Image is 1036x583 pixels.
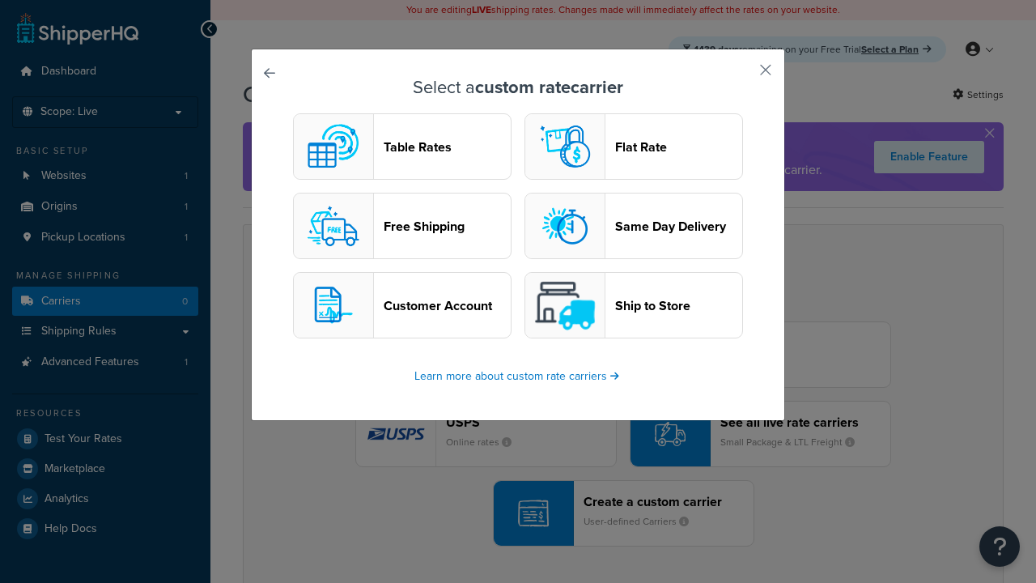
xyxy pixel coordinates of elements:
button: flat logoFlat Rate [524,113,743,180]
header: Same Day Delivery [615,219,742,234]
img: shipToStore logo [533,273,597,338]
header: Customer Account [384,298,511,313]
header: Free Shipping [384,219,511,234]
img: sameday logo [533,194,597,258]
strong: custom rate carrier [475,74,623,100]
h3: Select a [292,78,744,97]
img: free logo [301,194,366,258]
a: Learn more about custom rate carriers [414,368,622,385]
button: custom logoTable Rates [293,113,512,180]
header: Ship to Store [615,298,742,313]
img: customerAccount logo [301,273,366,338]
img: flat logo [533,114,597,179]
img: custom logo [301,114,366,179]
button: free logoFree Shipping [293,193,512,259]
header: Table Rates [384,139,511,155]
button: customerAccount logoCustomer Account [293,272,512,338]
button: shipToStore logoShip to Store [524,272,743,338]
header: Flat Rate [615,139,742,155]
button: sameday logoSame Day Delivery [524,193,743,259]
